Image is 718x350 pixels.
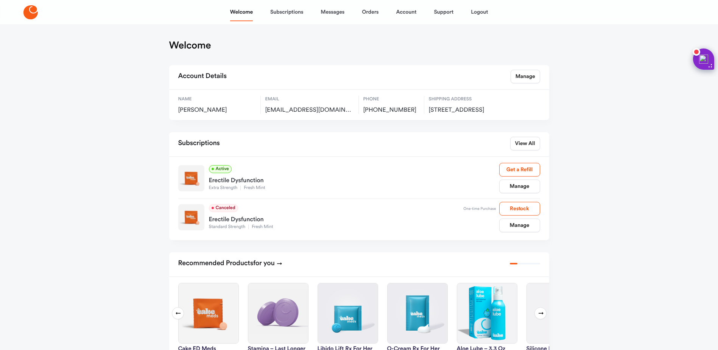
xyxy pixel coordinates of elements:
[209,186,241,190] span: Extra Strength
[499,163,540,177] a: Get a Refill
[363,106,419,114] span: [PHONE_NUMBER]
[362,3,378,21] a: Orders
[209,204,238,212] span: Canceled
[209,212,464,230] a: Erectile DysfunctionStandard StrengthFresh Mint
[270,3,303,21] a: Subscriptions
[240,186,268,190] span: Fresh Mint
[178,257,282,270] h2: Recommended Products
[209,173,499,185] div: Erectile Dysfunction
[209,225,249,229] span: Standard Strength
[499,202,540,216] button: Restock
[178,106,256,114] span: [PERSON_NAME]
[499,180,540,193] a: Manage
[230,3,253,21] a: Welcome
[169,39,211,52] h1: Welcome
[471,3,488,21] a: Logout
[209,212,464,224] div: Erectile Dysfunction
[248,283,308,343] img: Stamina – Last Longer
[457,283,517,343] img: Aloe Lube – 3.3 oz
[429,106,510,114] span: 21220 N. 36th Place, Phoenix, US, 85050
[511,70,540,83] a: Manage
[434,3,453,21] a: Support
[388,283,447,343] img: O-Cream Rx for Her
[265,96,354,103] span: Email
[209,165,232,173] span: Active
[396,3,416,21] a: Account
[178,96,256,103] span: Name
[463,205,496,212] div: One-time Purchase
[318,283,378,343] img: Libido Lift Rx For Her
[363,96,419,103] span: Phone
[178,137,220,150] h2: Subscriptions
[178,165,204,191] img: Extra Strength
[527,283,587,343] img: silicone lube – value size
[178,204,204,230] img: Standard Strength
[209,173,499,191] a: Erectile DysfunctionExtra StrengthFresh Mint
[321,3,344,21] a: Messages
[510,137,540,150] a: View All
[265,106,354,114] span: sameermehta25@gmail.com
[178,70,227,83] h2: Account Details
[179,283,238,343] img: Cake ED Meds
[429,96,510,103] span: Shipping Address
[499,219,540,232] a: Manage
[253,260,275,267] span: for you
[248,225,276,229] span: Fresh Mint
